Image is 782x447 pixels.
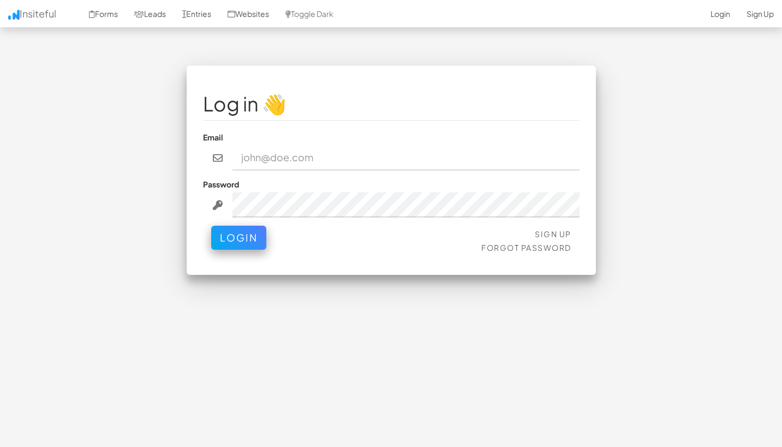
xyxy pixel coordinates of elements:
[481,243,571,252] a: Forgot Password
[232,145,580,170] input: john@doe.com
[203,93,580,115] h1: Log in 👋
[8,10,20,20] img: icon.png
[535,229,571,239] a: Sign Up
[203,179,239,190] label: Password
[203,132,223,143] label: Email
[211,226,266,250] button: Login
